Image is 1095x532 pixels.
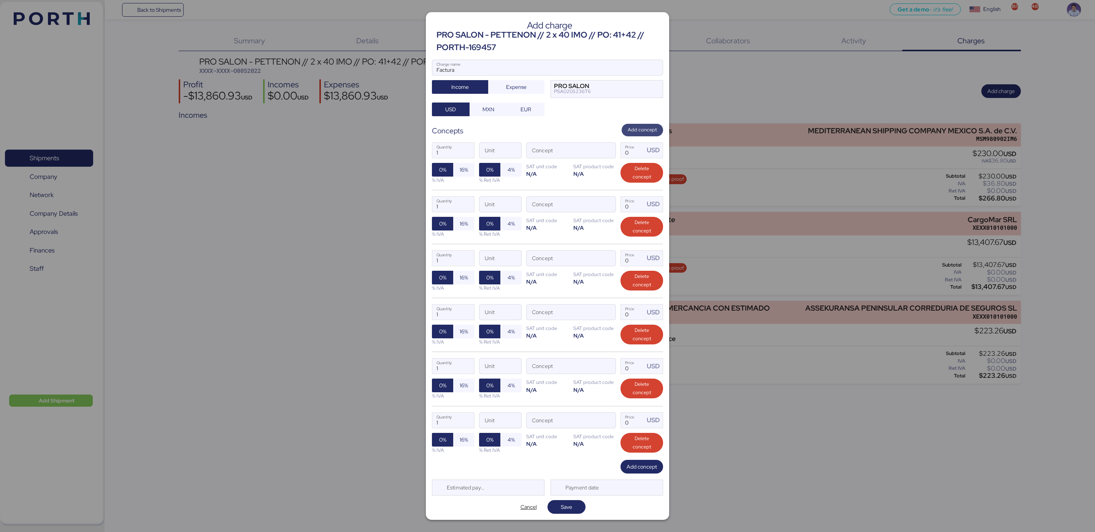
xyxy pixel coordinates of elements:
button: 0% [479,217,500,230]
div: SAT unit code [526,163,569,170]
input: Quantity [432,197,474,212]
button: 0% [432,163,453,177]
div: PSA0205236T6 [554,89,591,94]
input: Concept [527,251,597,266]
div: % IVA [432,177,474,184]
span: 0% [439,273,446,282]
span: Add concept [627,462,657,471]
button: 16% [453,217,474,230]
span: Save [561,502,572,511]
button: 16% [453,379,474,392]
span: EUR [521,105,531,114]
button: 0% [479,163,500,177]
span: 4% [508,435,515,444]
span: MXN [482,105,494,114]
button: Income [432,80,488,94]
button: 4% [500,163,522,177]
span: 0% [439,219,446,228]
span: 0% [486,381,494,390]
span: Delete concept [627,380,657,397]
input: Quantity [432,143,474,158]
button: ConceptConcept [600,144,616,160]
input: Price [621,305,644,320]
div: SAT product code [573,325,616,332]
span: 16% [460,165,468,174]
input: Concept [527,143,597,158]
input: Quantity [432,413,474,428]
input: Price [621,251,644,266]
button: 0% [479,271,500,284]
input: Charge name [432,60,663,75]
input: Concept [527,197,597,212]
button: ConceptConcept [600,414,616,430]
span: 4% [508,327,515,336]
div: SAT product code [573,433,616,440]
input: Unit [479,413,521,428]
input: Unit [479,251,521,266]
span: Add concept [628,126,657,134]
button: MXN [470,103,507,116]
div: % Ret IVA [479,392,522,399]
span: USD [445,105,456,114]
button: 16% [453,271,474,284]
input: Quantity [432,305,474,320]
span: 0% [486,327,494,336]
input: Price [621,413,644,428]
div: N/A [573,332,616,339]
span: 4% [508,273,515,282]
button: Delete concept [620,325,663,344]
div: N/A [526,332,569,339]
div: SAT product code [573,217,616,224]
div: % Ret IVA [479,447,522,454]
div: SAT product code [573,163,616,170]
button: Delete concept [620,271,663,290]
span: 0% [439,435,446,444]
span: 4% [508,219,515,228]
span: 16% [460,327,468,336]
button: 0% [432,379,453,392]
button: Delete concept [620,379,663,398]
button: Delete concept [620,217,663,237]
div: N/A [573,440,616,447]
div: % IVA [432,447,474,454]
span: 4% [508,381,515,390]
button: Delete concept [620,163,663,183]
input: Unit [479,358,521,374]
span: 16% [460,435,468,444]
button: 4% [500,433,522,447]
button: 0% [479,325,500,338]
button: 0% [432,433,453,447]
div: N/A [573,224,616,231]
div: USD [647,415,663,425]
div: N/A [526,440,569,447]
span: 0% [486,273,494,282]
button: 0% [432,271,453,284]
div: N/A [526,278,569,285]
button: 4% [500,379,522,392]
div: N/A [526,386,569,393]
button: Expense [488,80,544,94]
button: 16% [453,163,474,177]
button: EUR [507,103,544,116]
input: Concept [527,358,597,374]
div: % IVA [432,230,474,238]
input: Quantity [432,251,474,266]
input: Unit [479,197,521,212]
button: Cancel [509,500,547,514]
button: 16% [453,325,474,338]
div: Add charge [436,22,663,29]
div: SAT unit code [526,217,569,224]
div: PRO SALON [554,84,591,89]
div: SAT unit code [526,271,569,278]
div: SAT unit code [526,325,569,332]
button: Delete concept [620,433,663,453]
div: SAT product code [573,271,616,278]
span: Delete concept [627,272,657,289]
div: N/A [573,278,616,285]
span: 16% [460,273,468,282]
span: Delete concept [627,164,657,181]
span: 16% [460,381,468,390]
span: 4% [508,165,515,174]
div: N/A [573,170,616,177]
button: ConceptConcept [600,252,616,268]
